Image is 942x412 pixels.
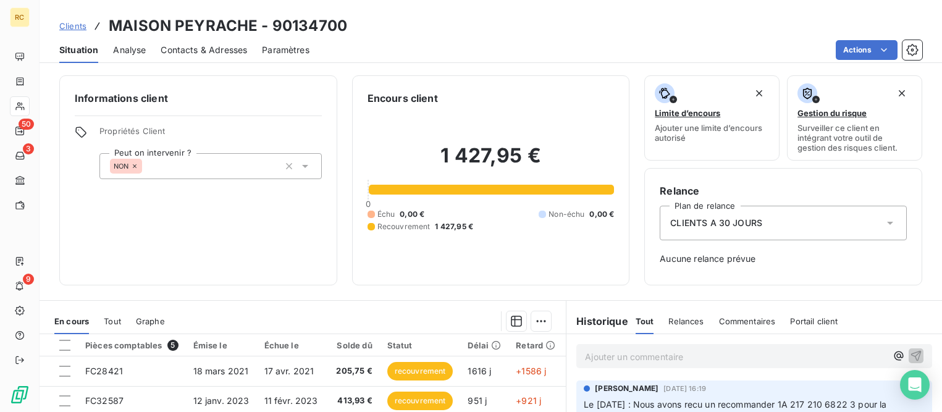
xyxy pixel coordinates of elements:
span: Ajouter une limite d’encours autorisé [655,123,769,143]
h2: 1 427,95 € [368,143,615,180]
h6: Relance [660,183,907,198]
span: 9 [23,274,34,285]
span: Non-échu [549,209,584,220]
span: 1616 j [468,366,491,376]
div: Statut [387,340,453,350]
div: Retard [516,340,555,350]
span: NON [114,162,128,170]
span: recouvrement [387,362,453,380]
span: 17 avr. 2021 [264,366,314,376]
a: 50 [10,121,29,141]
span: Graphe [136,316,165,326]
button: Gestion du risqueSurveiller ce client en intégrant votre outil de gestion des risques client. [787,75,922,161]
img: Logo LeanPay [10,385,30,405]
div: RC [10,7,30,27]
span: Limite d’encours [655,108,720,118]
a: 3 [10,146,29,166]
span: 3 [23,143,34,154]
span: Portail client [790,316,838,326]
button: Limite d’encoursAjouter une limite d’encours autorisé [644,75,780,161]
span: Gestion du risque [797,108,867,118]
h6: Informations client [75,91,322,106]
span: En cours [54,316,89,326]
span: +1586 j [516,366,546,376]
button: Actions [836,40,898,60]
span: 18 mars 2021 [193,366,249,376]
span: Échu [377,209,395,220]
span: Tout [104,316,121,326]
span: Recouvrement [377,221,431,232]
span: [PERSON_NAME] [595,383,658,394]
span: Contacts & Adresses [161,44,247,56]
span: Commentaires [719,316,776,326]
span: +921 j [516,395,541,406]
h6: Encours client [368,91,438,106]
span: FC32587 [85,395,124,406]
span: recouvrement [387,392,453,410]
span: Aucune relance prévue [660,253,907,265]
span: 1 427,95 € [435,221,473,232]
div: Délai [468,340,501,350]
span: 11 févr. 2023 [264,395,318,406]
span: 0 [366,199,371,209]
span: FC28421 [85,366,123,376]
span: 0,00 € [589,209,614,220]
span: 413,93 € [335,395,372,407]
span: CLIENTS A 30 JOURS [670,217,762,229]
span: 205,75 € [335,365,372,377]
span: Paramètres [262,44,309,56]
h6: Historique [566,314,628,329]
span: 5 [167,340,179,351]
span: [DATE] 16:19 [663,385,706,392]
div: Solde dû [335,340,372,350]
div: Pièces comptables [85,340,179,351]
span: Tout [636,316,654,326]
span: Situation [59,44,98,56]
input: Ajouter une valeur [142,161,152,172]
h3: MAISON PEYRACHE - 90134700 [109,15,347,37]
span: 12 janv. 2023 [193,395,250,406]
span: Analyse [113,44,146,56]
div: Émise le [193,340,250,350]
span: Relances [668,316,704,326]
a: Clients [59,20,86,32]
div: Échue le [264,340,321,350]
span: Clients [59,21,86,31]
span: 951 j [468,395,487,406]
span: Propriétés Client [99,126,322,143]
span: 50 [19,119,34,130]
span: 0,00 € [400,209,424,220]
span: Surveiller ce client en intégrant votre outil de gestion des risques client. [797,123,912,153]
div: Open Intercom Messenger [900,370,930,400]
